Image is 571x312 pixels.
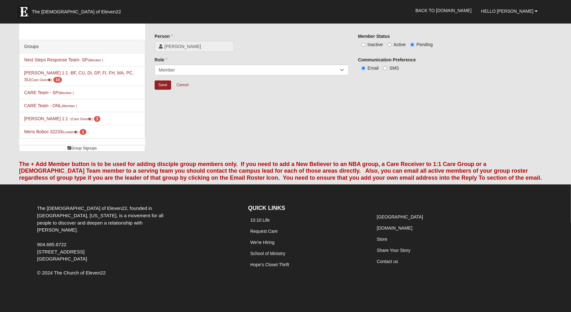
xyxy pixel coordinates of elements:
[394,42,406,47] span: Active
[248,205,365,212] h4: QUICK LINKS
[19,145,145,152] a: Group Signups
[63,130,79,134] small: (Leader )
[155,57,167,63] label: Role
[411,3,476,18] a: Back to [DOMAIN_NAME]
[24,70,134,82] a: [PERSON_NAME] 1:1 -BF, CU, DI, DP, FI, FH, MA, PC, SU(Care Giver) 14
[377,248,411,253] a: Share Your Story
[377,259,398,264] a: Contact us
[37,270,106,275] span: © 2024 The Church of Eleven22
[250,218,270,223] a: 10:10 Life
[383,66,387,70] input: SMS
[250,240,274,245] a: We're Hiring
[361,66,366,70] input: Email
[19,40,145,53] div: Groups
[24,116,100,121] a: [PERSON_NAME] 1:1 -(Care Giver) 3
[368,42,383,47] span: Inactive
[481,9,534,14] span: Hello [PERSON_NAME]
[410,43,414,47] input: Pending
[88,58,103,62] small: (Member )
[94,116,101,122] span: number of pending members
[250,229,278,234] a: Request Care
[62,104,77,108] small: (Member )
[19,161,542,181] font: The + Add Member button is to be used for adding disciple group members only. If you need to add ...
[24,57,103,62] a: Next Steps Response Team- SP(Member )
[377,214,423,219] a: [GEOGRAPHIC_DATA]
[172,80,193,90] a: Cancel
[58,91,74,95] small: (Member )
[387,43,392,47] input: Active
[71,117,93,121] small: (Care Giver )
[377,225,413,231] a: [DOMAIN_NAME]
[358,57,416,63] label: Communication Preference
[250,251,285,256] a: School of Ministry
[377,237,387,242] a: Store
[30,78,52,82] small: (Care Giver )
[37,256,87,261] span: [GEOGRAPHIC_DATA]
[32,9,121,15] span: The [DEMOGRAPHIC_DATA] of Eleven22
[389,66,399,71] span: SMS
[32,205,173,263] div: The [DEMOGRAPHIC_DATA] of Eleven22, founded in [GEOGRAPHIC_DATA], [US_STATE], is a movement for a...
[165,43,230,50] span: [PERSON_NAME]
[53,77,62,83] span: number of pending members
[155,80,171,90] input: Alt+s
[14,2,141,18] a: The [DEMOGRAPHIC_DATA] of Eleven22
[17,5,30,18] img: Eleven22 logo
[24,129,86,134] a: Mens Boboc 32233(Leader) 1
[250,262,289,267] a: Hope's Closet Thrift
[80,129,86,135] span: number of pending members
[24,90,74,95] a: CARE Team - SP(Member )
[358,33,390,39] label: Member Status
[361,43,366,47] input: Inactive
[476,3,542,19] a: Hello [PERSON_NAME]
[24,103,77,108] a: CARE Team - ONL(Member )
[417,42,433,47] span: Pending
[368,66,379,71] span: Email
[155,33,173,39] label: Person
